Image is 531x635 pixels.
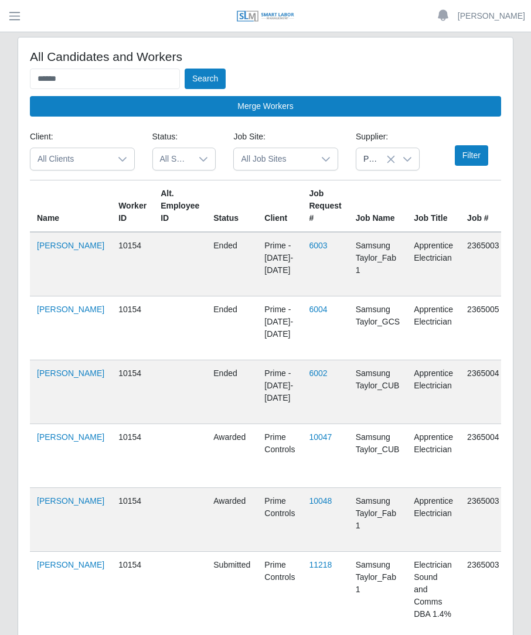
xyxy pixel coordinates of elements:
[349,360,407,424] td: Samsung Taylor_CUB
[206,424,257,488] td: awarded
[349,488,407,552] td: Samsung Taylor_Fab 1
[111,552,154,628] td: 10154
[206,180,257,233] th: Status
[460,360,506,424] td: 2365004
[30,180,111,233] th: Name
[257,360,302,424] td: Prime - [DATE]-[DATE]
[206,232,257,296] td: ended
[111,424,154,488] td: 10154
[349,424,407,488] td: Samsung Taylor_CUB
[234,148,314,170] span: All Job Sites
[257,488,302,552] td: Prime Controls
[407,488,460,552] td: Apprentice Electrician
[236,10,295,23] img: SLM Logo
[455,145,488,166] button: Filter
[111,296,154,360] td: 10154
[206,296,257,360] td: ended
[349,552,407,628] td: Samsung Taylor_Fab 1
[257,180,302,233] th: Client
[111,180,154,233] th: Worker ID
[37,368,104,378] a: [PERSON_NAME]
[233,131,265,143] label: Job Site:
[460,552,506,628] td: 2365003
[309,368,327,378] a: 6002
[37,241,104,250] a: [PERSON_NAME]
[356,131,388,143] label: Supplier:
[460,296,506,360] td: 2365005
[257,296,302,360] td: Prime - [DATE]-[DATE]
[152,131,178,143] label: Status:
[309,432,332,442] a: 10047
[309,305,327,314] a: 6004
[407,180,460,233] th: Job Title
[407,424,460,488] td: Apprentice Electrician
[356,148,396,170] span: Premier Electrical Staffing, LLC
[154,180,206,233] th: Alt. Employee ID
[460,424,506,488] td: 2365004
[407,232,460,296] td: Apprentice Electrician
[407,296,460,360] td: Apprentice Electrician
[30,131,53,143] label: Client:
[206,488,257,552] td: awarded
[111,488,154,552] td: 10154
[30,148,111,170] span: All Clients
[37,496,104,506] a: [PERSON_NAME]
[257,232,302,296] td: Prime - [DATE]-[DATE]
[458,10,525,22] a: [PERSON_NAME]
[111,360,154,424] td: 10154
[37,305,104,314] a: [PERSON_NAME]
[309,241,327,250] a: 6003
[309,496,332,506] a: 10048
[153,148,192,170] span: All Statuses
[37,432,104,442] a: [PERSON_NAME]
[185,69,226,89] button: Search
[30,96,501,117] button: Merge Workers
[460,180,506,233] th: Job #
[37,560,104,569] a: [PERSON_NAME]
[349,232,407,296] td: Samsung Taylor_Fab 1
[257,424,302,488] td: Prime Controls
[111,232,154,296] td: 10154
[460,232,506,296] td: 2365003
[349,180,407,233] th: Job Name
[206,360,257,424] td: ended
[460,488,506,552] td: 2365003
[302,180,348,233] th: Job Request #
[349,296,407,360] td: Samsung Taylor_GCS
[206,552,257,628] td: submitted
[257,552,302,628] td: Prime Controls
[407,552,460,628] td: Electrician Sound and Comms DBA 1.4%
[407,360,460,424] td: Apprentice Electrician
[30,49,501,64] h4: All Candidates and Workers
[309,560,332,569] a: 11218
